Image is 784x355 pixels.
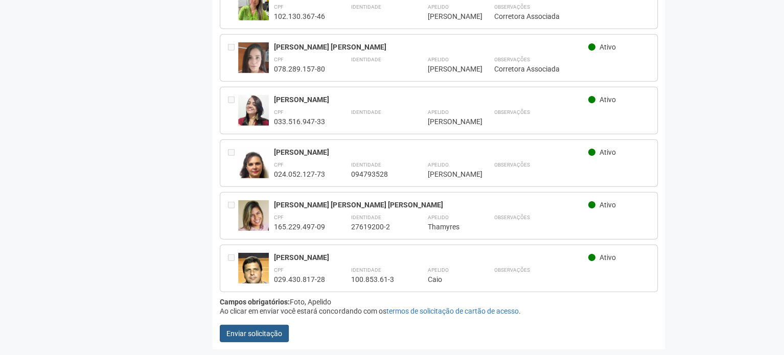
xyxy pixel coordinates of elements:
div: Entre em contato com a Aministração para solicitar o cancelamento ou 2a via [228,200,238,231]
button: Enviar solicitação [220,325,289,342]
strong: CPF [274,109,284,115]
div: [PERSON_NAME] [427,170,468,179]
div: [PERSON_NAME] [274,148,588,157]
strong: Identidade [351,57,381,62]
div: [PERSON_NAME] [274,253,588,262]
img: user.jpg [238,253,269,294]
strong: Apelido [427,4,448,10]
div: Ao clicar em enviar você estará concordando com os . [220,306,658,316]
strong: Apelido [427,215,448,220]
div: 094793528 [351,170,402,179]
strong: Apelido [427,109,448,115]
div: 024.052.127-73 [274,170,325,179]
div: Corretora Associada [494,12,650,21]
strong: Apelido [427,162,448,168]
strong: Identidade [351,109,381,115]
strong: CPF [274,215,284,220]
div: 165.229.497-09 [274,222,325,231]
div: Corretora Associada [494,64,650,74]
div: [PERSON_NAME] [PERSON_NAME] [274,42,588,52]
div: 029.430.817-28 [274,275,325,284]
strong: CPF [274,57,284,62]
div: [PERSON_NAME] [427,12,468,21]
strong: Observações [494,57,529,62]
strong: CPF [274,4,284,10]
strong: Observações [494,162,529,168]
div: Foto, Apelido [220,297,658,306]
strong: Campos obrigatórios: [220,298,290,306]
strong: Identidade [351,4,381,10]
span: Ativo [599,43,616,51]
strong: Observações [494,267,529,273]
strong: Identidade [351,162,381,168]
div: 033.516.947-33 [274,117,325,126]
a: termos de solicitação de cartão de acesso [386,307,518,315]
strong: Observações [494,215,529,220]
div: Caio [427,275,468,284]
div: 27619200-2 [351,222,402,231]
div: Entre em contato com a Aministração para solicitar o cancelamento ou 2a via [228,148,238,179]
strong: CPF [274,162,284,168]
img: user.jpg [238,200,269,232]
strong: Identidade [351,215,381,220]
img: user.jpg [238,42,269,84]
div: [PERSON_NAME] [274,95,588,104]
div: [PERSON_NAME] [427,64,468,74]
strong: Identidade [351,267,381,273]
div: [PERSON_NAME] [427,117,468,126]
span: Ativo [599,253,616,262]
div: Entre em contato com a Aministração para solicitar o cancelamento ou 2a via [228,42,238,74]
strong: Apelido [427,57,448,62]
div: 102.130.367-46 [274,12,325,21]
div: Thamyres [427,222,468,231]
strong: CPF [274,267,284,273]
img: user.jpg [238,148,269,186]
span: Ativo [599,96,616,104]
strong: Observações [494,4,529,10]
strong: Apelido [427,267,448,273]
div: [PERSON_NAME] [PERSON_NAME] [PERSON_NAME] [274,200,588,209]
div: Entre em contato com a Aministração para solicitar o cancelamento ou 2a via [228,253,238,284]
img: user.jpg [238,95,269,133]
div: Entre em contato com a Aministração para solicitar o cancelamento ou 2a via [228,95,238,126]
div: 078.289.157-80 [274,64,325,74]
div: 100.853.61-3 [351,275,402,284]
span: Ativo [599,148,616,156]
span: Ativo [599,201,616,209]
strong: Observações [494,109,529,115]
